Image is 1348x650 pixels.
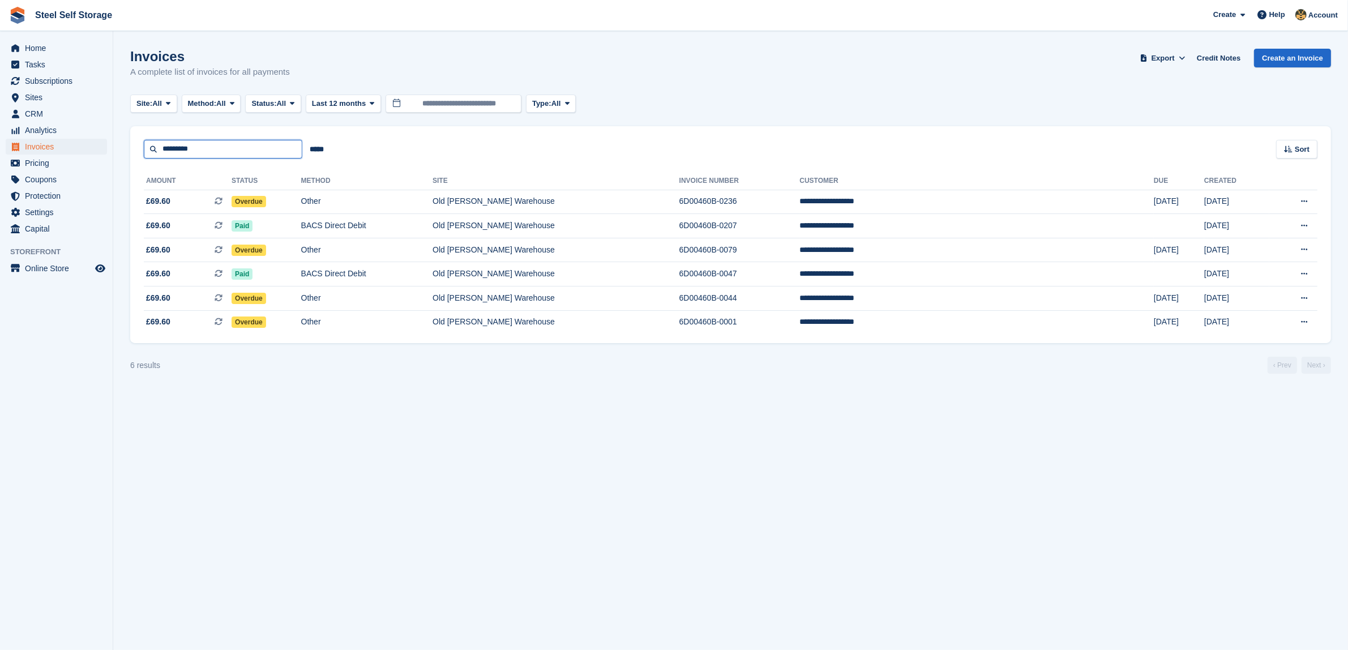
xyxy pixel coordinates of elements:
[25,89,93,105] span: Sites
[433,262,679,286] td: Old [PERSON_NAME] Warehouse
[25,204,93,220] span: Settings
[1308,10,1338,21] span: Account
[25,122,93,138] span: Analytics
[232,220,253,232] span: Paid
[1154,310,1204,334] td: [DATE]
[301,190,433,214] td: Other
[146,316,170,328] span: £69.60
[25,172,93,187] span: Coupons
[1154,238,1204,262] td: [DATE]
[433,310,679,334] td: Old [PERSON_NAME] Warehouse
[1204,190,1269,214] td: [DATE]
[6,260,107,276] a: menu
[9,7,26,24] img: stora-icon-8386f47178a22dfd0bd8f6a31ec36ba5ce8667c1dd55bd0f319d3a0aa187defe.svg
[10,246,113,258] span: Storefront
[25,40,93,56] span: Home
[433,214,679,238] td: Old [PERSON_NAME] Warehouse
[1192,49,1245,67] a: Credit Notes
[232,268,253,280] span: Paid
[245,95,301,113] button: Status: All
[146,268,170,280] span: £69.60
[25,139,93,155] span: Invoices
[232,317,266,328] span: Overdue
[1204,172,1269,190] th: Created
[679,172,800,190] th: Invoice Number
[1295,144,1310,155] span: Sort
[251,98,276,109] span: Status:
[182,95,241,113] button: Method: All
[6,204,107,220] a: menu
[25,188,93,204] span: Protection
[6,89,107,105] a: menu
[130,95,177,113] button: Site: All
[232,196,266,207] span: Overdue
[6,188,107,204] a: menu
[6,221,107,237] a: menu
[301,286,433,311] td: Other
[1152,53,1175,64] span: Export
[532,98,551,109] span: Type:
[1254,49,1331,67] a: Create an Invoice
[144,172,232,190] th: Amount
[6,122,107,138] a: menu
[1204,238,1269,262] td: [DATE]
[146,292,170,304] span: £69.60
[146,220,170,232] span: £69.60
[93,262,107,275] a: Preview store
[526,95,576,113] button: Type: All
[188,98,217,109] span: Method:
[1154,286,1204,311] td: [DATE]
[6,155,107,171] a: menu
[1204,286,1269,311] td: [DATE]
[25,221,93,237] span: Capital
[130,360,160,371] div: 6 results
[6,57,107,72] a: menu
[551,98,561,109] span: All
[31,6,117,24] a: Steel Self Storage
[130,49,290,64] h1: Invoices
[799,172,1154,190] th: Customer
[1204,310,1269,334] td: [DATE]
[232,293,266,304] span: Overdue
[679,214,800,238] td: 6D00460B-0207
[1213,9,1236,20] span: Create
[232,245,266,256] span: Overdue
[301,214,433,238] td: BACS Direct Debit
[301,238,433,262] td: Other
[6,172,107,187] a: menu
[25,73,93,89] span: Subscriptions
[146,195,170,207] span: £69.60
[6,40,107,56] a: menu
[232,172,301,190] th: Status
[312,98,366,109] span: Last 12 months
[306,95,381,113] button: Last 12 months
[6,139,107,155] a: menu
[433,286,679,311] td: Old [PERSON_NAME] Warehouse
[1302,357,1331,374] a: Next
[25,57,93,72] span: Tasks
[25,260,93,276] span: Online Store
[130,66,290,79] p: A complete list of invoices for all payments
[6,106,107,122] a: menu
[1154,172,1204,190] th: Due
[433,238,679,262] td: Old [PERSON_NAME] Warehouse
[25,155,93,171] span: Pricing
[1265,357,1333,374] nav: Page
[433,172,679,190] th: Site
[1154,190,1204,214] td: [DATE]
[1268,357,1297,374] a: Previous
[277,98,286,109] span: All
[679,190,800,214] td: 6D00460B-0236
[679,238,800,262] td: 6D00460B-0079
[1204,214,1269,238] td: [DATE]
[1269,9,1285,20] span: Help
[1295,9,1307,20] img: James Steel
[216,98,226,109] span: All
[6,73,107,89] a: menu
[433,190,679,214] td: Old [PERSON_NAME] Warehouse
[136,98,152,109] span: Site:
[301,310,433,334] td: Other
[301,262,433,286] td: BACS Direct Debit
[1138,49,1188,67] button: Export
[25,106,93,122] span: CRM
